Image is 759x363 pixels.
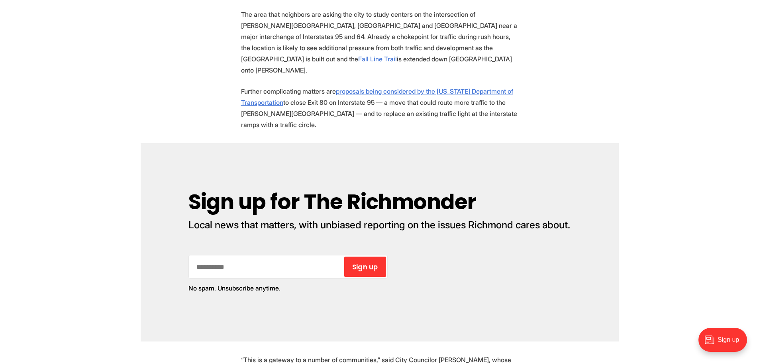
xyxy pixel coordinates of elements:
span: Sign up [352,264,378,271]
span: No spam. Unsubscribe anytime. [188,284,280,292]
p: Further complicating matters are to close Exit 80 on Interstate 95 — a move that could route more... [241,86,518,130]
a: proposals being considered by the [US_STATE] Department of Transportation [241,87,513,106]
span: Sign up for The Richmonder [188,187,477,216]
iframe: portal-trigger [692,324,759,363]
a: Fall Line Trail [358,55,397,63]
span: Local news that matters, with unbiased reporting on the issues Richmond cares about. [188,219,570,231]
button: Sign up [344,257,386,277]
p: The area that neighbors are asking the city to study centers on the intersection of [PERSON_NAME]... [241,9,518,76]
